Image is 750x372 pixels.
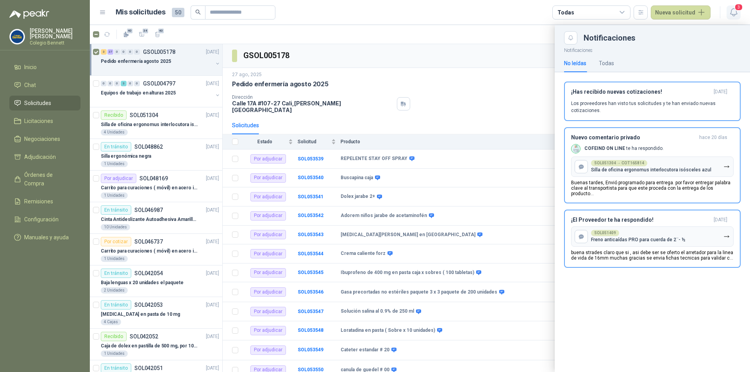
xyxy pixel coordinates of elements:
p: Freno anticaídas PRO para cuerda de 2¨- ½ [591,237,685,242]
span: Configuración [24,215,59,224]
div: SOL051304 → COT165814 [591,160,647,166]
button: Close [564,31,577,44]
a: Negociaciones [9,132,80,146]
span: [DATE] [714,89,727,95]
span: 3 [734,4,743,11]
h3: ¡El Proveedor te ha respondido! [571,217,711,223]
span: Solicitudes [24,99,51,107]
span: 50 [172,8,184,17]
img: Logo peakr [9,9,49,19]
a: Adjudicación [9,150,80,164]
span: Manuales y ayuda [24,233,69,242]
p: buena strades claro que si , asi debe ser se oferto el arretador para la linea de vida de 16mm mu... [571,250,734,261]
a: Inicio [9,60,80,75]
h3: ¡Has recibido nuevas cotizaciones! [571,89,711,95]
img: Company Logo [10,29,25,44]
b: COFEIND ON LINE [584,146,625,151]
span: Chat [24,81,36,89]
p: [PERSON_NAME] [PERSON_NAME] [30,28,80,39]
p: te ha respondido. [584,145,664,152]
span: hace 20 días [699,134,727,141]
div: Notificaciones [584,34,741,42]
span: Adjudicación [24,153,56,161]
button: ¡El Proveedor te ha respondido![DATE] SOL051409Freno anticaídas PRO para cuerda de 2¨- ½buena str... [564,210,741,268]
a: Órdenes de Compra [9,167,80,191]
span: [DATE] [714,217,727,223]
button: SOL051409Freno anticaídas PRO para cuerda de 2¨- ½ [571,226,734,247]
div: SOL051409 [591,230,619,236]
p: Notificaciones [555,44,750,54]
button: ¡Has recibido nuevas cotizaciones![DATE] Los proveedores han visto tus solicitudes y te han envia... [564,82,741,121]
a: Remisiones [9,194,80,209]
p: Los proveedores han visto tus solicitudes y te han enviado nuevas cotizaciones. [571,100,734,114]
button: SOL051304 → COT165814Silla de oficina ergonomus interlocutora isósceles azul [571,157,734,177]
a: Licitaciones [9,114,80,128]
p: Buenas tardes, Envió programado para entrega. por favor entregar palabra clave al transportista p... [571,180,734,196]
h3: Nuevo comentario privado [571,134,696,141]
span: Licitaciones [24,117,53,125]
div: No leídas [564,59,586,68]
img: Company Logo [571,144,580,153]
a: Chat [9,78,80,93]
span: Inicio [24,63,37,71]
button: Nueva solicitud [651,5,711,20]
span: Órdenes de Compra [24,171,73,188]
p: Silla de oficina ergonomus interlocutora isósceles azul [591,167,711,173]
span: Remisiones [24,197,53,206]
div: Todas [599,59,614,68]
div: Todas [557,8,574,17]
a: Manuales y ayuda [9,230,80,245]
span: Negociaciones [24,135,60,143]
h1: Mis solicitudes [116,7,166,18]
a: Solicitudes [9,96,80,110]
span: search [195,9,201,15]
button: Nuevo comentario privadohace 20 días Company LogoCOFEIND ON LINE te ha respondido.SOL051304 → COT... [564,127,741,203]
a: Configuración [9,212,80,227]
button: 3 [727,5,741,20]
p: Colegio Bennett [30,41,80,45]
